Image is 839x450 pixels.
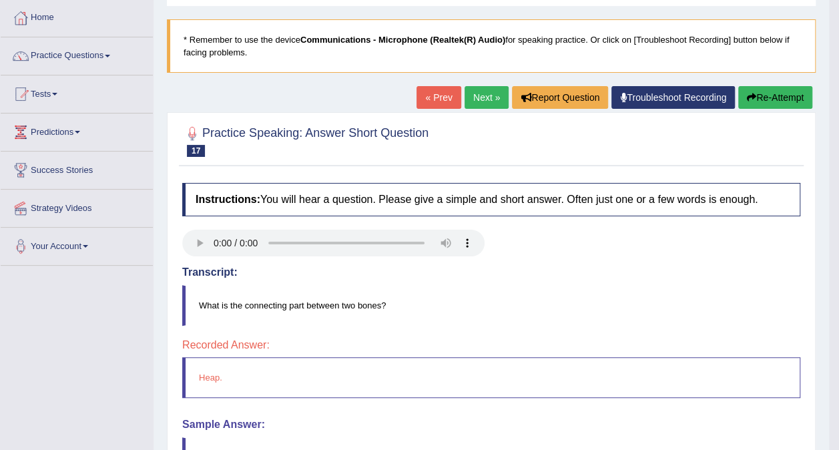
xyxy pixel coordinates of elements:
blockquote: What is the connecting part between two bones? [182,285,800,326]
b: Instructions: [196,194,260,205]
h4: Recorded Answer: [182,339,800,351]
a: Success Stories [1,152,153,185]
blockquote: * Remember to use the device for speaking practice. Or click on [Troubleshoot Recording] button b... [167,19,816,73]
a: Next » [465,86,509,109]
a: Practice Questions [1,37,153,71]
a: Predictions [1,114,153,147]
a: Strategy Videos [1,190,153,223]
blockquote: Heap. [182,357,800,398]
h4: Sample Answer: [182,419,800,431]
a: Tests [1,75,153,109]
span: 17 [187,145,205,157]
a: « Prev [416,86,461,109]
h4: Transcript: [182,266,800,278]
h2: Practice Speaking: Answer Short Question [182,124,429,157]
b: Communications - Microphone (Realtek(R) Audio) [300,35,505,45]
a: Troubleshoot Recording [611,86,735,109]
button: Re-Attempt [738,86,812,109]
button: Report Question [512,86,608,109]
h4: You will hear a question. Please give a simple and short answer. Often just one or a few words is... [182,183,800,216]
a: Your Account [1,228,153,261]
